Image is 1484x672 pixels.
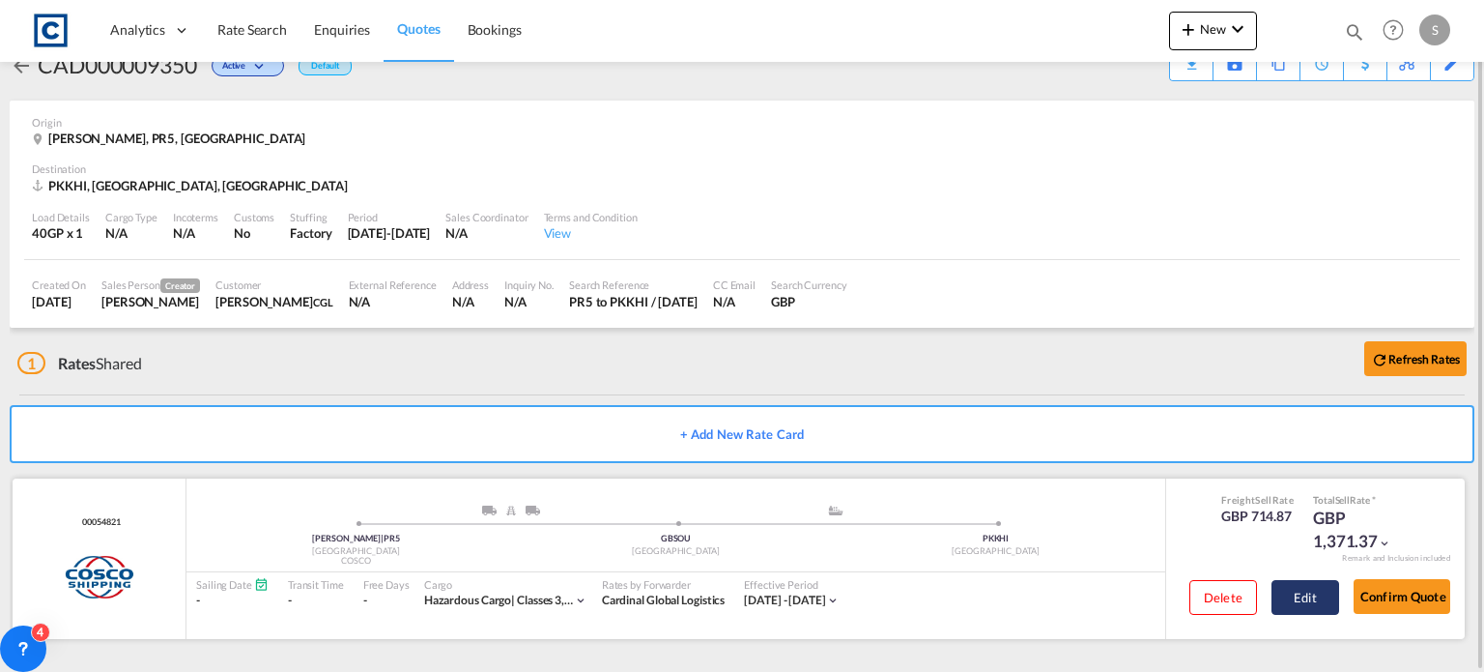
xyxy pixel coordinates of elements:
div: N/A [445,224,528,242]
div: [GEOGRAPHIC_DATA] [516,545,836,558]
div: 01 Aug 2025 - 31 Aug 2025 [744,593,826,609]
div: Inquiry No. [504,278,554,292]
div: N/A [349,293,437,310]
span: Quotes [397,20,440,37]
div: Sales Coordinator [445,210,528,224]
span: PR5 [384,533,400,543]
div: Created On [32,278,86,292]
span: Cardinal Global Logistics [602,593,726,607]
span: | [511,593,515,607]
div: Destination [32,161,1452,176]
div: S [1419,15,1450,45]
div: Change Status Here [197,49,289,80]
div: Quote PDF is not available at this time [1180,47,1203,65]
div: Effective Period [744,577,840,592]
div: Save As Template [1213,47,1256,80]
button: Confirm Quote [1354,579,1450,614]
md-icon: icon-plus 400-fg [1177,17,1200,41]
span: [PERSON_NAME], PR5, [GEOGRAPHIC_DATA] [48,131,305,146]
div: Factory Stuffing [290,224,331,242]
span: 1 [17,352,45,374]
md-icon: icon-download [1180,50,1203,65]
div: Shannon Barry [101,293,200,310]
div: Default [299,57,352,75]
span: Sell [1335,494,1351,506]
span: Active [222,60,250,78]
div: Total Rate [1313,493,1410,507]
b: Refresh Rates [1388,352,1460,366]
div: Freight Rate [1221,493,1294,507]
div: - [288,593,344,609]
div: Cargo Type [105,210,157,224]
md-icon: Schedules Available [254,577,269,592]
div: N/A [173,224,195,242]
img: 1fdb9190129311efbfaf67cbb4249bed.jpeg [29,9,72,52]
div: Customer [215,278,332,292]
span: [PERSON_NAME] [312,533,384,543]
span: 00054821 [77,516,120,529]
div: icon-arrow-left [10,49,38,80]
button: Edit [1271,580,1339,615]
md-icon: icon-arrow-left [10,54,33,77]
span: New [1177,21,1249,37]
div: Sailing Date [196,577,269,592]
div: No [234,224,274,242]
div: GBP 1,371.37 [1313,507,1410,553]
div: Sales Person [101,278,200,293]
div: Origin [32,115,1452,130]
div: Rates by Forwarder [602,577,726,592]
div: Period [348,210,431,224]
div: 31 Aug 2025 [348,224,431,242]
md-icon: icon-chevron-down [1226,17,1249,41]
span: Hazardous Cargo [424,593,517,607]
span: | [381,533,384,543]
md-icon: icon-chevron-down [826,594,840,607]
span: [DATE] - [DATE] [744,593,826,607]
div: - [363,593,367,609]
div: classes 3,6,8,9 & 2.1 [424,593,574,609]
div: [GEOGRAPHIC_DATA] [836,545,1156,558]
span: Sell [1255,494,1271,506]
span: Creator [160,278,200,293]
div: N/A [452,293,489,310]
div: CAD000009350 [38,49,197,80]
div: icon-magnify [1344,21,1365,50]
md-icon: icon-refresh [1371,351,1388,368]
div: N/A [713,293,756,310]
div: Stuffing [290,210,331,224]
div: PKKHI, Karachi, Asia Pacific [32,177,353,194]
div: Pickup ModeService Type Lancashire, England,TruckRail; Truck [357,506,676,525]
div: COSCO [196,555,516,568]
button: Delete [1189,580,1257,615]
div: Change Status Here [212,55,284,76]
div: SHANNON BARRY [215,293,332,310]
button: icon-refreshRefresh Rates [1364,341,1467,376]
span: Rate Search [217,21,287,38]
span: Bookings [468,21,522,38]
span: Subject to Remarks [1370,494,1376,506]
div: Cardinal Global Logistics [602,593,726,609]
button: icon-plus 400-fgNewicon-chevron-down [1169,12,1257,50]
img: COSCO [63,553,134,601]
md-icon: assets/icons/custom/ship-fill.svg [824,506,847,515]
md-icon: icon-chevron-down [250,62,273,73]
md-icon: icon-chevron-down [574,594,587,607]
div: GBP [771,293,847,310]
div: Clayton le Moors, PR5, United Kingdom [32,130,310,147]
div: Search Currency [771,278,847,292]
div: View [544,224,638,242]
div: Customs [234,210,274,224]
img: ROAD [482,506,497,515]
md-icon: icon-chevron-down [1378,537,1391,550]
div: Address [452,278,489,292]
span: Analytics [110,20,165,40]
div: 40GP x 1 [32,224,90,242]
div: Search Reference [569,278,698,292]
div: Cargo [424,577,587,592]
div: GBP 714.87 [1221,507,1294,526]
div: Incoterms [173,210,218,224]
div: Remark and Inclusion included [1327,553,1465,564]
div: Contract / Rate Agreement / Tariff / Spot Pricing Reference Number: 00054821 [77,516,120,529]
div: N/A [504,293,554,310]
